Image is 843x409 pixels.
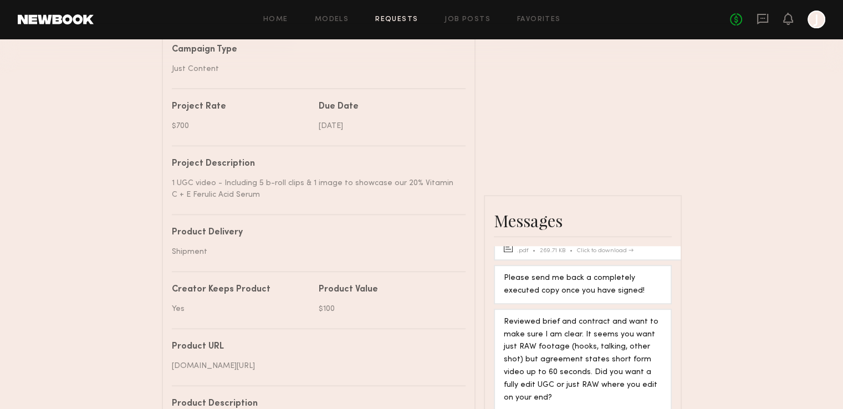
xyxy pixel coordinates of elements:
[517,248,540,254] div: .pdf
[319,120,457,132] div: [DATE]
[577,248,633,254] div: Click to download
[319,285,457,294] div: Product Value
[172,342,457,351] div: Product URL
[808,11,825,28] a: J
[172,246,457,258] div: Shipment
[319,103,457,111] div: Due Date
[172,303,310,315] div: Yes
[504,316,662,405] div: Reviewed brief and contract and want to make sure I am clear. It seems you want just RAW footage ...
[504,239,714,254] a: [PERSON_NAME] - Timeless [MEDICAL_DATA] Agreement [DATE].pdf269.71 KBClick to download
[172,400,457,408] div: Product Description
[540,248,577,254] div: 269.71 KB
[172,160,457,168] div: Project Description
[445,16,491,23] a: Job Posts
[517,16,561,23] a: Favorites
[315,16,349,23] a: Models
[172,103,310,111] div: Project Rate
[172,63,457,75] div: Just Content
[172,285,310,294] div: Creator Keeps Product
[172,360,457,372] div: [DOMAIN_NAME][URL]
[375,16,418,23] a: Requests
[504,272,662,298] div: Please send me back a completely executed copy once you have signed!
[319,303,457,315] div: $100
[172,45,457,54] div: Campaign Type
[494,209,672,232] div: Messages
[263,16,288,23] a: Home
[172,177,457,201] div: 1 UGC video - Including 5 b-roll clips & 1 image to showcase our 20% Vitamin C + E Ferulic Acid S...
[172,228,457,237] div: Product Delivery
[172,120,310,132] div: $700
